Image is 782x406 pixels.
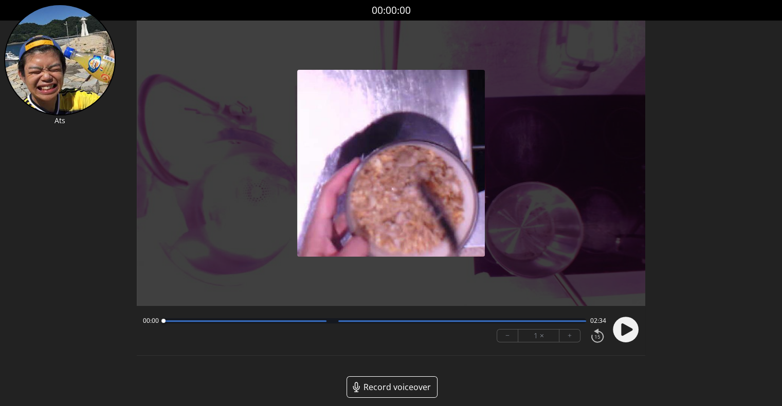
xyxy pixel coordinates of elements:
[4,4,116,115] img: AT
[372,3,411,18] a: 00:00:00
[518,330,559,342] div: 1 ×
[297,70,484,257] img: Poster Image
[363,381,431,393] span: Record voiceover
[347,376,438,398] a: Record voiceover
[4,115,116,126] p: Ats
[143,317,159,325] span: 00:00
[497,330,518,342] button: −
[559,330,580,342] button: +
[590,317,606,325] span: 02:34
